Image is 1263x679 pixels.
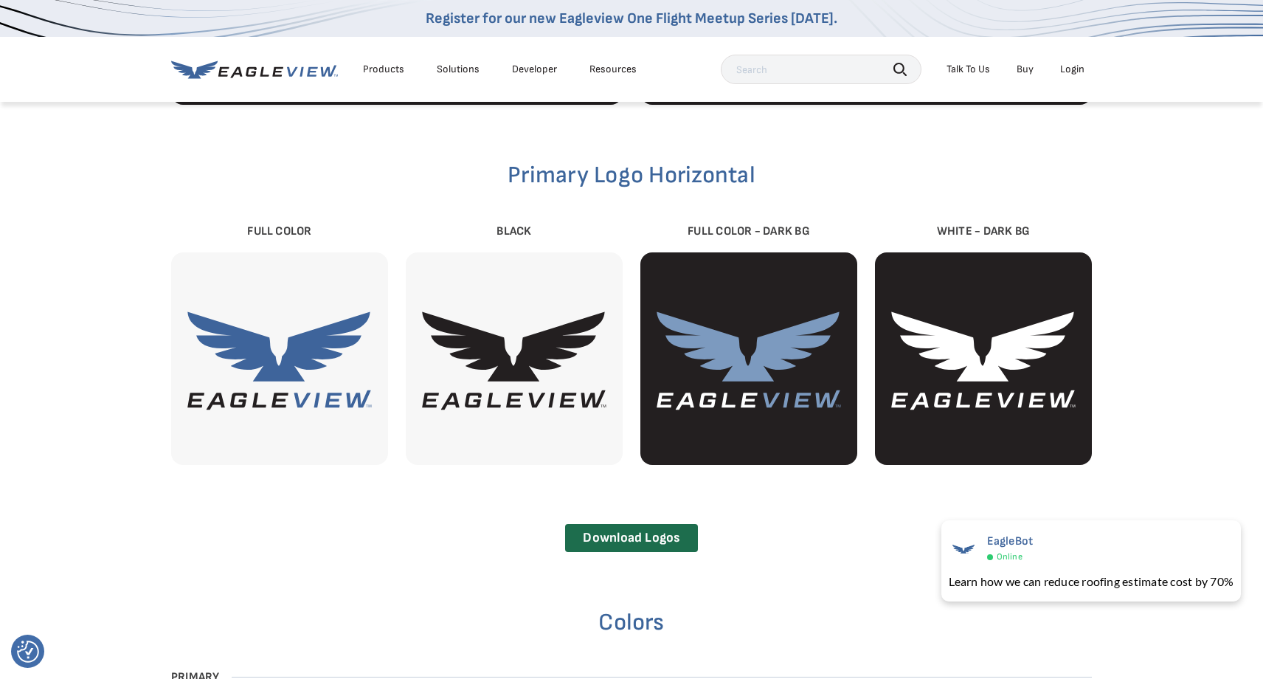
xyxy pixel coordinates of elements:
[171,611,1092,635] h2: Colors
[406,223,623,241] div: Black
[1017,63,1034,76] a: Buy
[426,10,837,27] a: Register for our new Eagleview One Flight Meetup Series [DATE].
[512,63,557,76] a: Developer
[875,223,1092,241] div: White - Dark BG
[997,551,1022,562] span: Online
[721,55,921,84] input: Search
[406,288,623,430] img: EagleView-Black-Vertical.svg
[171,164,1092,187] h2: Primary Logo Horizontal
[565,524,697,553] a: Download Logos
[875,288,1092,430] img: EagleView-White-Vertical.svg
[589,63,637,76] div: Resources
[640,223,857,241] div: Full Color - Dark BG
[171,288,388,430] img: EagleView-Full-Color-Vertical.svg
[17,641,39,663] button: Consent Preferences
[363,63,404,76] div: Products
[171,223,388,241] div: Full Color
[949,534,978,564] img: EagleBot
[947,63,990,76] div: Talk To Us
[987,534,1034,548] span: EagleBot
[1060,63,1084,76] div: Login
[437,63,480,76] div: Solutions
[17,641,39,663] img: Revisit consent button
[640,288,857,430] img: EagleView-Full-Color-Dark-BG-Vertical.svg
[949,573,1233,590] div: Learn how we can reduce roofing estimate cost by 70%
